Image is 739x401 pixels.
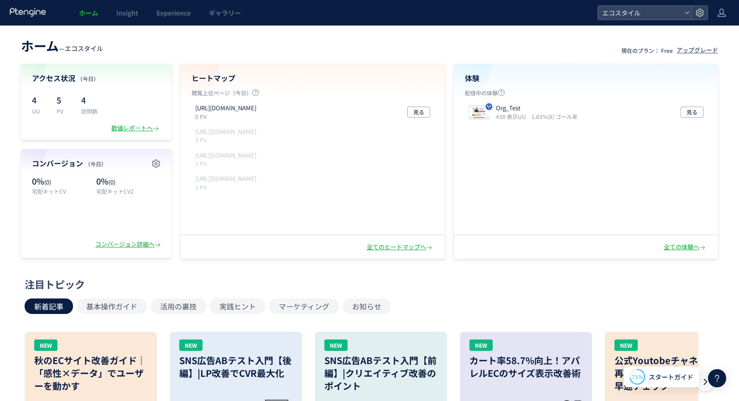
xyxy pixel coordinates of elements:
[95,240,162,249] div: コンバージョン詳細へ
[77,298,147,314] button: 基本操作ガイド
[179,354,292,380] h3: SNS広告ABテスト入門【後編】|LP改善でCVR最大化
[681,107,703,118] button: 見る
[32,73,161,83] h4: アクセス状況
[192,89,434,100] p: 閲覧上位ページ（今日）
[210,298,265,314] button: 実践ヒント
[81,93,98,107] p: 4
[21,36,59,55] span: ホーム
[687,107,697,118] span: 見る
[324,339,348,351] div: NEW
[79,8,98,17] span: ホーム
[465,73,707,83] h4: 体験
[32,107,46,115] p: UU
[25,277,710,291] div: 注目トピック
[324,354,437,392] h3: SNS広告ABテスト入門【前編】|クリエイティブ改善のポイント
[34,354,147,392] h3: 秋のECサイト改善ガイド｜「感性×データ」でユーザーを動かす
[621,46,673,54] p: 現在のプラン： Free
[156,8,191,17] span: Experience
[195,175,256,183] p: https://style-eco.com/takuhai-kaitori/moushikomi/wide_step1.php
[32,158,161,169] h4: コンバージョン
[195,136,260,144] p: 3 PV
[195,183,260,191] p: 1 PV
[85,160,107,168] span: （今日）
[649,372,693,382] span: スタートガイド
[21,36,103,55] div: —
[614,339,638,351] div: NEW
[32,187,92,195] p: 宅配キットCV
[57,93,70,107] p: 5
[179,339,203,351] div: NEW
[25,298,73,314] button: 新着記事
[599,6,681,20] span: エコスタイル
[192,73,434,83] h4: ヒートマップ
[111,124,161,133] div: 数値レポートへ
[65,44,103,53] span: エコスタイル
[367,243,434,252] div: 全てのヒートマップへ
[34,339,57,351] div: NEW
[195,104,256,113] p: https://style-eco.com/takuhai-kaitori/lp01
[195,159,260,167] p: 1 PV
[677,46,718,55] div: アップグレード
[151,298,206,314] button: 活用の裏技
[195,113,260,120] p: 0 PV
[407,107,430,118] button: 見る
[32,175,92,187] p: 0%
[531,113,578,120] i: 1.83%(8) ゴール率
[496,113,530,120] i: 438 表示UU
[195,128,256,136] p: https://style-eco.com/takuhai-kaitori/moushikomi/narrow_step1.php
[96,175,161,187] p: 0%
[469,107,489,119] img: 09124264754c9580cbc6f7e4e81e712a1751423959640.jpeg
[469,354,583,380] h3: カート率58.7%向上！アパレルECのサイズ表示改善術
[343,298,391,314] button: お知らせ
[32,93,46,107] p: 4
[664,243,707,252] div: 全ての体験へ
[413,107,424,118] span: 見る
[465,89,707,100] p: 配信中の体験
[209,8,241,17] span: ギャラリー
[109,178,115,186] span: (0)
[195,151,256,160] p: https://style-eco.com/takuhai-kaitori/moushikomi/narrow_step2.php
[81,107,98,115] p: 訪問数
[614,354,728,392] h3: 公式Youtobeチャネル 再開！実践ガイドの動画を 早速チェック
[632,373,643,380] span: 71%
[116,8,138,17] span: Insight
[44,178,51,186] span: (0)
[57,107,70,115] p: PV
[496,104,574,113] p: Org_Test
[269,298,339,314] button: マーケティング
[77,75,99,82] span: （今日）
[469,339,493,351] div: NEW
[96,187,161,195] p: 宅配キットCV2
